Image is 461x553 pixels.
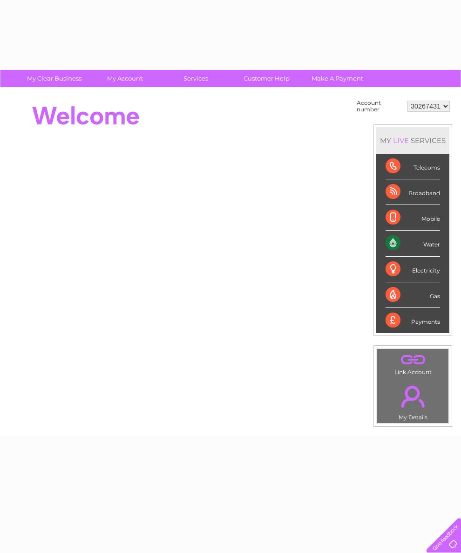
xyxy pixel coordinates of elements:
[380,380,446,413] a: .
[354,97,405,115] td: Account number
[376,127,449,154] div: MY SERVICES
[377,348,449,378] td: Link Account
[157,70,234,87] a: Services
[386,231,440,256] div: Water
[380,351,446,368] a: .
[386,257,440,282] div: Electricity
[391,136,411,145] div: LIVE
[386,282,440,308] div: Gas
[386,154,440,179] div: Telecoms
[87,70,163,87] a: My Account
[16,70,93,87] a: My Clear Business
[228,70,305,87] a: Customer Help
[386,205,440,231] div: Mobile
[386,179,440,205] div: Broadband
[377,378,449,423] td: My Details
[386,308,440,333] div: Payments
[299,70,376,87] a: Make A Payment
